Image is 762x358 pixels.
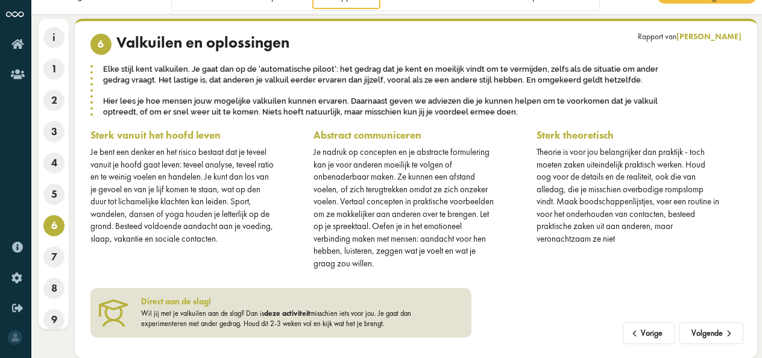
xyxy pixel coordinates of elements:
div: Wil jij met je valkuilen aan de slag? Dan is misschien iets voor jou. Je gaat dan experimenteren ... [141,309,447,329]
h3: Direct aan de slag! [141,297,447,307]
span: 3 [43,121,65,142]
span: 7 [43,247,65,268]
div: Je nadruk op concepten en je abstracte formulering kan je voor anderen moeilijk te volgen of onbe... [313,146,497,269]
span: 8 [43,278,65,299]
div: Elke stijl kent valkuilen. Je gaat dan op de 'automatische piloot': het gedrag dat je kent en moe... [90,63,693,119]
div: Theorie is voor jou belangrijker dan praktijk - toch moeten zaken uiteindelijk praktisch werken. ... [537,146,720,245]
span: i [43,27,65,48]
button: Vorige [623,322,675,344]
h3: Sterk theoretisch [537,129,720,141]
span: 6 [43,215,65,236]
span: 6 [90,34,112,55]
span: [PERSON_NAME] [676,31,742,42]
span: 1 [43,58,65,80]
span: 2 [43,90,65,111]
div: Je bent een denker en het risico bestaat dat je teveel vanuit je hoofd gaat leven: teveel analyse... [90,146,274,245]
button: Volgende [679,322,743,344]
h3: Abstract communiceren [313,129,497,141]
a: deze activiteit [264,309,310,318]
h3: Sterk vanuit het hoofd leven [90,129,274,141]
span: Valkuilen en oplossingen [116,34,289,55]
span: 4 [43,152,65,174]
span: 5 [43,184,65,205]
span: 9 [43,309,65,330]
div: Rapport van [638,31,742,42]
